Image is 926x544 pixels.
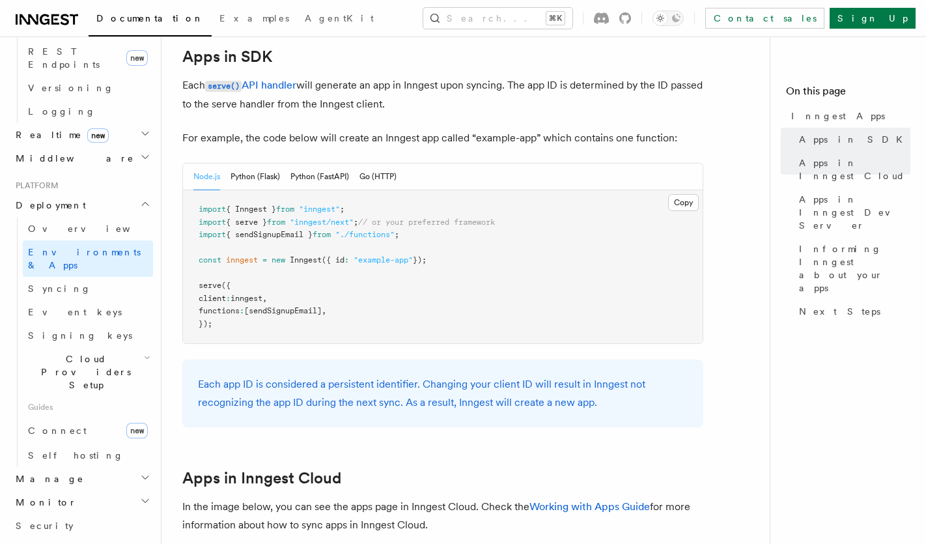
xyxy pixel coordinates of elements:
code: serve() [205,81,242,92]
span: inngest [226,255,258,265]
a: Informing Inngest about your apps [794,237,910,300]
span: "./functions" [335,230,395,239]
span: , [322,306,326,315]
span: "example-app" [354,255,413,265]
span: Examples [219,13,289,23]
a: Apps in Inngest Dev Server [794,188,910,237]
a: Event keys [23,300,153,324]
p: For example, the code below will create an Inngest app called “example-app” which contains one fu... [182,129,703,147]
span: Deployment [10,199,86,212]
a: Contact sales [705,8,824,29]
span: Self hosting [28,450,124,461]
span: Signing keys [28,330,132,341]
a: Connectnew [23,418,153,444]
span: : [344,255,349,265]
span: : [240,306,244,315]
span: REST Endpoints [28,46,100,70]
a: serve()API handler [205,79,296,91]
div: Deployment [10,217,153,467]
button: Copy [668,194,699,211]
span: Guides [23,397,153,418]
span: Security [16,521,74,531]
span: "inngest/next" [290,218,354,227]
button: Python (FastAPI) [290,164,349,190]
a: Syncing [23,277,153,300]
span: from [267,218,285,227]
a: Sign Up [830,8,916,29]
span: // or your preferred framework [358,218,495,227]
span: new [126,423,148,438]
button: Search...⌘K [423,8,572,29]
a: Signing keys [23,324,153,347]
button: Go (HTTP) [359,164,397,190]
span: Apps in Inngest Dev Server [799,193,910,232]
span: Realtime [10,128,109,141]
button: Manage [10,467,153,491]
button: Node.js [193,164,220,190]
p: Each will generate an app in Inngest upon syncing. The app ID is determined by the ID passed to t... [182,76,703,113]
span: Cloud Providers Setup [23,352,144,392]
button: Middleware [10,147,153,170]
a: Working with Apps Guide [529,500,650,513]
a: AgentKit [297,4,382,35]
span: Event keys [28,307,122,317]
a: Apps in Inngest Cloud [182,469,341,487]
span: new [87,128,109,143]
span: const [199,255,221,265]
span: from [276,205,294,214]
span: import [199,230,226,239]
span: Versioning [28,83,114,93]
span: Apps in Inngest Cloud [799,156,910,182]
span: Logging [28,106,96,117]
span: [sendSignupEmail] [244,306,322,315]
span: ({ id [322,255,344,265]
span: Inngest Apps [791,109,885,122]
span: import [199,218,226,227]
span: Overview [28,223,162,234]
span: Apps in SDK [799,133,910,146]
span: functions [199,306,240,315]
button: Toggle dark mode [652,10,684,26]
a: Documentation [89,4,212,36]
a: Examples [212,4,297,35]
button: Monitor [10,491,153,514]
p: In the image below, you can see the apps page in Inngest Cloud. Check the for more information ab... [182,498,703,534]
a: Next Steps [794,300,910,323]
span: Platform [10,180,59,191]
span: ; [340,205,344,214]
span: import [199,205,226,214]
a: Logging [23,100,153,123]
span: ; [354,218,358,227]
span: Next Steps [799,305,880,318]
h4: On this page [786,83,910,104]
span: "inngest" [299,205,340,214]
span: inngest [231,294,262,303]
a: Apps in SDK [794,128,910,151]
span: { serve } [226,218,267,227]
span: { Inngest } [226,205,276,214]
span: new [126,50,148,66]
a: Apps in Inngest Cloud [794,151,910,188]
button: Deployment [10,193,153,217]
a: REST Endpointsnew [23,40,153,76]
button: Realtimenew [10,123,153,147]
span: Monitor [10,496,77,509]
span: = [262,255,267,265]
span: from [313,230,331,239]
span: : [226,294,231,303]
span: AgentKit [305,13,374,23]
a: Self hosting [23,444,153,467]
a: Security [10,514,153,537]
a: Apps in SDK [182,48,272,66]
button: Python (Flask) [231,164,280,190]
p: Each app ID is considered a persistent identifier. Changing your client ID will result in Inngest... [198,375,688,412]
a: Versioning [23,76,153,100]
span: Environments & Apps [28,247,141,270]
span: Inngest [290,255,322,265]
span: new [272,255,285,265]
span: Manage [10,472,84,485]
span: { sendSignupEmail } [226,230,313,239]
span: Informing Inngest about your apps [799,242,910,294]
span: ({ [221,281,231,290]
kbd: ⌘K [546,12,565,25]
